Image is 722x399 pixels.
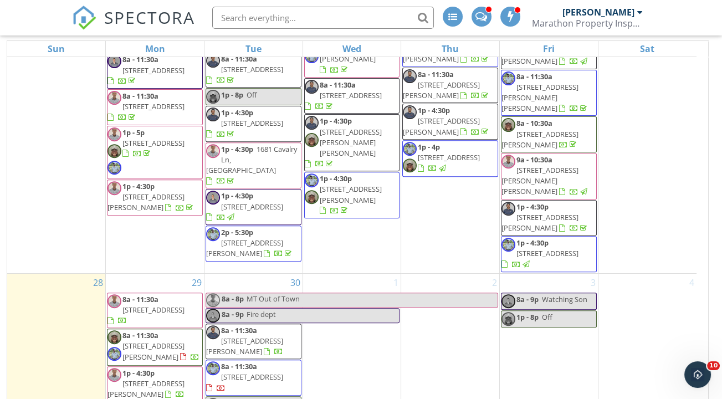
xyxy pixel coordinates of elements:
[516,118,552,128] span: 8a - 10:30a
[501,236,597,272] a: 1p - 4:30p [STREET_ADDRESS]
[122,127,185,158] a: 1p - 5p [STREET_ADDRESS]
[516,238,549,248] span: 1p - 4:30p
[206,90,220,104] img: 5852373221216282116.jpeg
[418,142,480,173] a: 1p - 4p [STREET_ADDRESS]
[304,114,400,171] a: 1p - 4:30p [STREET_ADDRESS][PERSON_NAME][PERSON_NAME]
[206,226,301,262] a: 2p - 5:30p [STREET_ADDRESS][PERSON_NAME]
[206,144,297,175] span: 1681 Cavalry Ln, [GEOGRAPHIC_DATA]
[391,274,401,291] a: Go to October 1, 2025
[221,372,283,382] span: [STREET_ADDRESS]
[107,181,121,195] img: mt_headshot_mar_2023.jpg
[501,202,515,216] img: preston.jpg
[501,116,597,152] a: 8a - 10:30a [STREET_ADDRESS][PERSON_NAME]
[221,118,283,128] span: [STREET_ADDRESS]
[107,91,185,122] a: 8a - 11:30a [STREET_ADDRESS]
[122,54,158,64] span: 8a - 11:30a
[107,91,121,105] img: mt_headshot_mar_2023.jpg
[206,360,301,396] a: 8a - 11:30a [STREET_ADDRESS]
[107,144,121,158] img: 5852373221216282116.jpeg
[107,378,185,399] span: [STREET_ADDRESS][PERSON_NAME]
[247,90,257,100] span: Off
[305,173,319,187] img: matthew.jpg
[122,305,185,315] span: [STREET_ADDRESS]
[490,274,499,291] a: Go to October 2, 2025
[122,181,155,191] span: 1p - 4:30p
[143,41,167,57] a: Monday
[541,41,557,57] a: Friday
[107,181,195,212] a: 1p - 4:30p [STREET_ADDRESS][PERSON_NAME]
[206,191,220,204] img: cbfaa30a18bf4db0aa7eb345f882e5bb.jpeg
[206,325,283,356] a: 8a - 11:30a [STREET_ADDRESS][PERSON_NAME]
[320,184,382,204] span: [STREET_ADDRESS][PERSON_NAME]
[221,361,257,371] span: 8a - 11:30a
[305,190,319,204] img: 5852373221216282116.jpeg
[104,6,195,29] span: SPECTORA
[122,65,185,75] span: [STREET_ADDRESS]
[107,368,121,382] img: mt_headshot_mar_2023.jpg
[501,82,578,113] span: [STREET_ADDRESS][PERSON_NAME][PERSON_NAME]
[305,116,382,168] a: 1p - 4:30p [STREET_ADDRESS][PERSON_NAME][PERSON_NAME]
[206,54,283,85] a: 8a - 11:30a [STREET_ADDRESS]
[107,89,203,125] a: 8a - 11:30a [STREET_ADDRESS]
[501,70,597,116] a: 8a - 11:30a [STREET_ADDRESS][PERSON_NAME][PERSON_NAME]
[212,7,434,29] input: Search everything...
[206,108,220,121] img: preston.jpg
[206,189,301,225] a: 1p - 4:30p [STREET_ADDRESS]
[122,368,155,378] span: 1p - 4:30p
[221,191,253,201] span: 1p - 4:30p
[501,153,597,199] a: 9a - 10:30a [STREET_ADDRESS][PERSON_NAME][PERSON_NAME]
[305,116,319,130] img: preston.jpg
[122,91,158,101] span: 8a - 11:30a
[206,106,301,142] a: 1p - 4:30p [STREET_ADDRESS]
[501,118,515,132] img: 5852373221216282116.jpeg
[221,227,253,237] span: 2p - 5:30p
[418,69,454,79] span: 8a - 11:30a
[304,172,400,218] a: 1p - 4:30p [STREET_ADDRESS][PERSON_NAME]
[516,248,578,258] span: [STREET_ADDRESS]
[107,347,121,361] img: matthew.jpg
[107,54,185,85] a: 8a - 11:30a [STREET_ADDRESS]
[403,69,490,100] a: 8a - 11:30a [STREET_ADDRESS][PERSON_NAME]
[501,212,578,233] span: [STREET_ADDRESS][PERSON_NAME]
[107,294,185,325] a: 8a - 11:30a [STREET_ADDRESS]
[501,312,515,326] img: 5852373221216282116.jpeg
[107,192,185,212] span: [STREET_ADDRESS][PERSON_NAME]
[206,227,294,258] a: 2p - 5:30p [STREET_ADDRESS][PERSON_NAME]
[320,90,382,100] span: [STREET_ADDRESS]
[107,368,185,399] a: 1p - 4:30p [STREET_ADDRESS][PERSON_NAME]
[418,105,450,115] span: 1p - 4:30p
[247,309,276,319] span: Fire dept
[107,329,203,365] a: 8a - 11:30a [STREET_ADDRESS][PERSON_NAME]
[122,330,158,340] span: 8a - 11:30a
[107,330,121,344] img: 5852373221216282116.jpeg
[403,80,480,100] span: [STREET_ADDRESS][PERSON_NAME]
[122,127,145,137] span: 1p - 5p
[221,309,244,323] span: 8a - 9p
[403,142,417,156] img: matthew.jpg
[304,78,400,114] a: 8a - 11:30a [STREET_ADDRESS]
[403,116,480,136] span: [STREET_ADDRESS][PERSON_NAME]
[320,80,356,90] span: 8a - 11:30a
[206,54,220,68] img: preston.jpg
[221,325,257,335] span: 8a - 11:30a
[206,293,220,307] img: mt_headshot_mar_2023.jpg
[516,312,539,322] span: 1p - 8p
[122,138,185,148] span: [STREET_ADDRESS]
[206,144,220,158] img: mt_headshot_mar_2023.jpg
[122,341,185,361] span: [STREET_ADDRESS][PERSON_NAME]
[501,294,515,308] img: cbfaa30a18bf4db0aa7eb345f882e5bb.jpeg
[501,200,597,236] a: 1p - 4:30p [STREET_ADDRESS][PERSON_NAME]
[288,274,303,291] a: Go to September 30, 2025
[516,71,552,81] span: 8a - 11:30a
[221,90,243,100] span: 1p - 8p
[501,129,578,150] span: [STREET_ADDRESS][PERSON_NAME]
[72,15,195,38] a: SPECTORA
[91,274,105,291] a: Go to September 28, 2025
[206,361,220,375] img: matthew.jpg
[562,7,634,18] div: [PERSON_NAME]
[320,33,382,75] a: [STREET_ADDRESS][PERSON_NAME]
[501,71,515,85] img: matthew.jpg
[340,41,363,57] a: Wednesday
[320,116,352,126] span: 1p - 4:30p
[403,69,417,83] img: preston.jpg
